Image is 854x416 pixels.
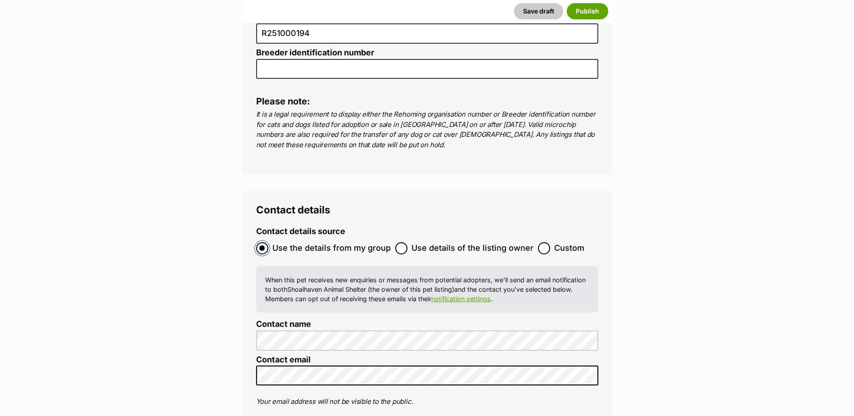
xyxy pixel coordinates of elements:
button: Publish [567,3,608,19]
span: Use the details from my group [272,242,391,254]
a: notification settings [431,295,491,303]
span: Use details of the listing owner [411,242,533,254]
span: Contact details [256,203,330,216]
label: Contact details source [256,227,345,236]
h4: Please note: [256,95,598,107]
p: Your email address will not be visible to the public. [256,397,598,407]
label: Contact email [256,355,598,365]
span: Custom [554,242,584,254]
p: It is a legal requirement to display either the Rehoming organisation number or Breeder identific... [256,109,598,150]
label: Contact name [256,320,598,329]
p: When this pet receives new enquiries or messages from potential adopters, we'll send an email not... [265,275,589,304]
label: Breeder identification number [256,48,598,58]
span: Shoalhaven Animal Shelter (the owner of this pet listing) [287,285,454,293]
button: Save draft [514,3,563,19]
